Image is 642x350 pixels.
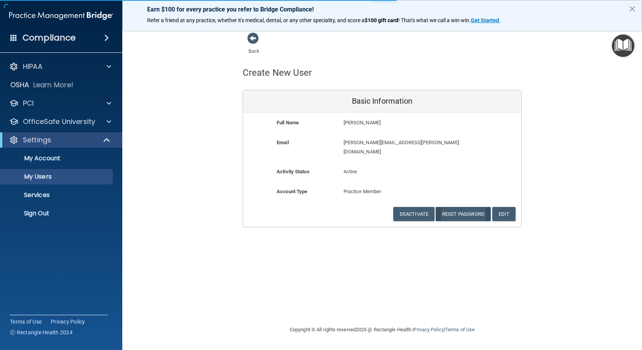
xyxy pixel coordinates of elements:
[344,138,465,156] p: [PERSON_NAME][EMAIL_ADDRESS][PERSON_NAME][DOMAIN_NAME]
[23,33,76,43] h4: Compliance
[10,318,42,326] a: Terms of Use
[413,327,444,332] a: Privacy Policy
[365,17,398,23] strong: $100 gift card
[492,207,516,221] button: Edit
[344,187,421,196] p: Practice Member
[398,17,471,23] span: ! That's what we call a win-win.
[612,34,634,57] button: Open Resource Center
[243,68,312,78] h4: Create New User
[9,99,111,108] a: PCI
[5,155,109,162] p: My Account
[471,17,499,23] strong: Get Started
[629,3,636,15] button: Close
[5,191,109,199] p: Services
[344,118,465,127] p: [PERSON_NAME]
[9,62,111,71] a: HIPAA
[10,329,73,336] span: Ⓒ Rectangle Health 2024
[243,317,522,342] div: Copyright © All rights reserved 2025 @ Rectangle Health | |
[9,135,111,145] a: Settings
[344,167,421,176] p: Active
[277,140,289,145] b: Email
[277,189,307,194] b: Account Type
[23,99,34,108] p: PCI
[9,8,113,23] img: PMB logo
[277,169,310,174] b: Activity Status
[471,17,500,23] a: Get Started
[393,207,434,221] button: Deactivate
[33,80,74,90] p: Learn More!
[243,90,521,112] div: Basic Information
[147,6,617,13] p: Earn $100 for every practice you refer to Bridge Compliance!
[10,80,29,90] p: OSHA
[147,17,365,23] span: Refer a friend at any practice, whether it's medical, dental, or any other speciality, and score a
[436,207,491,221] button: Reset Password
[277,120,299,125] b: Full Name
[23,117,95,126] p: OfficeSafe University
[9,117,111,126] a: OfficeSafe University
[445,327,475,332] a: Terms of Use
[5,210,109,217] p: Sign Out
[51,318,85,326] a: Privacy Policy
[248,39,259,54] a: Back
[23,62,42,71] p: HIPAA
[23,135,51,145] p: Settings
[5,173,109,181] p: My Users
